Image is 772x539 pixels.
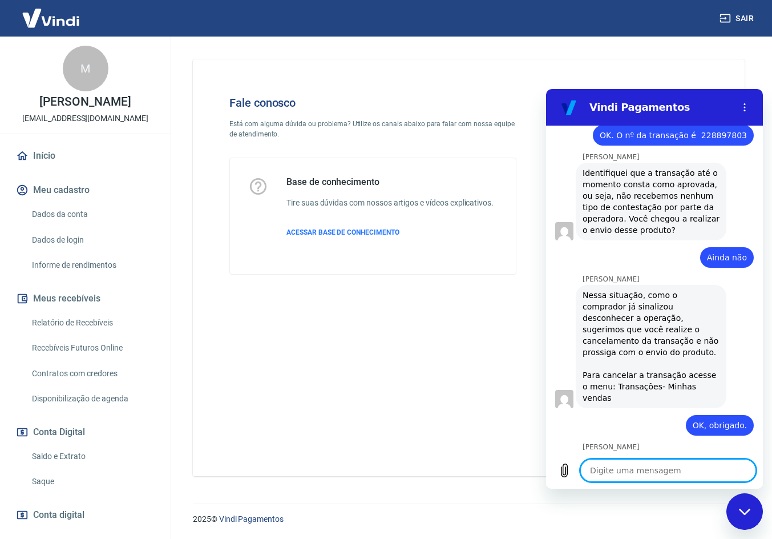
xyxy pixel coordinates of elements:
[27,362,157,385] a: Contratos com credores
[717,8,758,29] button: Sair
[27,336,157,360] a: Recebíveis Futuros Online
[27,387,157,411] a: Disponibilização de agenda
[27,203,157,226] a: Dados da conta
[27,254,157,277] a: Informe de rendimentos
[14,178,157,203] button: Meu cadastro
[544,78,717,230] img: Fale conosco
[193,513,745,525] p: 2025 ©
[286,228,399,236] span: ACESSAR BASE DE CONHECIMENTO
[27,470,157,493] a: Saque
[39,96,131,108] p: [PERSON_NAME]
[14,286,157,311] button: Meus recebíveis
[229,119,516,139] p: Está com alguma dúvida ou problema? Utilize os canais abaixo para falar com nossa equipe de atend...
[33,507,84,523] span: Conta digital
[14,143,157,168] a: Início
[63,46,108,91] div: M
[27,228,157,252] a: Dados de login
[726,493,763,530] iframe: Botão para abrir a janela de mensagens, conversa em andamento
[286,227,494,238] a: ACESSAR BASE DE CONHECIMENTO
[14,1,88,35] img: Vindi
[14,420,157,445] button: Conta Digital
[286,176,494,188] h5: Base de conhecimento
[27,311,157,335] a: Relatório de Recebíveis
[286,197,494,209] h6: Tire suas dúvidas com nossos artigos e vídeos explicativos.
[546,89,763,489] iframe: Janela de mensagens
[219,514,284,524] a: Vindi Pagamentos
[27,445,157,468] a: Saldo e Extrato
[229,96,516,110] h4: Fale conosco
[22,112,148,124] p: [EMAIL_ADDRESS][DOMAIN_NAME]
[14,502,157,528] a: Conta digital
